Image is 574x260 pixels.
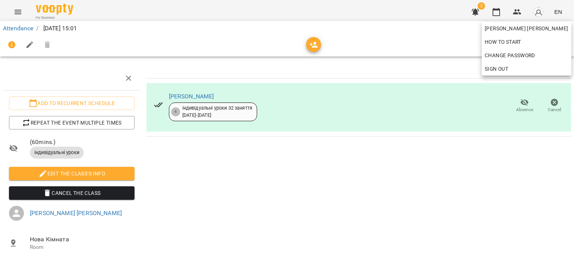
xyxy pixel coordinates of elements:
span: Change Password [485,51,568,60]
span: Sign Out [485,64,508,73]
a: How to start [482,35,524,49]
span: How to start [485,37,521,46]
a: Change Password [482,49,571,62]
span: [PERSON_NAME] [PERSON_NAME] [485,24,568,33]
a: [PERSON_NAME] [PERSON_NAME] [482,22,571,35]
button: Sign Out [482,62,571,76]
